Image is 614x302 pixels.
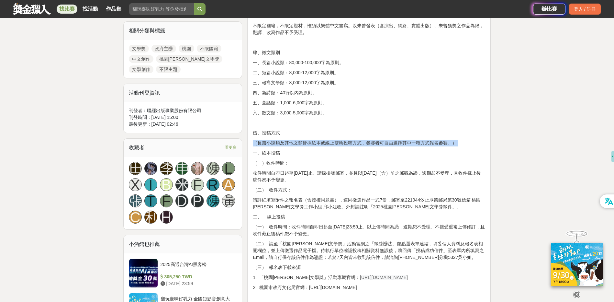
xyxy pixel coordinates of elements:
div: 登入 / 註冊 [569,4,601,15]
p: （三） 報名表下載來源 [253,264,485,271]
div: 刊登者： 聯經出版事業股份有限公司 [129,107,237,114]
a: 不限主題 [156,65,181,73]
a: 米 [175,178,188,191]
p: （長篇小說類及其他文類皆採紙本或線上雙軌投稿方式，參賽者可自由選擇其中一種方式報名參賽。） [253,140,485,146]
p: 請詳細填寫附件之報名表（含授權同意書），連同徵選作品一式7份，郵寄至221944汐止厚德郵局第30號信箱 桃園[PERSON_NAME]文學獎工作小組 邱小姐收。外封請註明「2025桃園[PER... [253,197,485,210]
a: 中文創作 [129,55,153,63]
p: （一） 收件時間：收件時間自即日起至[DATE]23:59止。以上傳時間為憑，逾期恕不受理。不接受重複上傳修訂，且收件截止後稿件恕不予變更。 [253,224,485,237]
a: 找活動 [80,5,101,14]
a: D [175,194,188,207]
a: 李 [160,162,173,175]
a: B [160,178,173,191]
p: 不限定國籍，不限定題材，惟須以繁體中文書寫。以未曾發表（含演出、網路、實體出版）、未曾獲獎之作品為限，翻譯、改寫作品不予受理。 [253,22,485,36]
a: H [160,211,173,224]
p: 二、短篇小說類：8,000-12,000字為原則。 [253,69,485,76]
p: （二） 收件方式： [253,187,485,193]
a: X [129,178,142,191]
img: ff197300-f8ee-455f-a0ae-06a3645bc375.jpg [551,243,603,286]
div: 2025高通台灣AI黑客松 [161,261,234,273]
a: 申 [175,162,188,175]
p: 收件時間自即日起至[DATE]止。請採掛號郵寄，並且以[DATE]（含）前之郵戳為憑，逾期恕不受理，且收件截止後稿件恕不予變更。 [253,170,485,183]
p: 一、長篇小說類：80,000-100,000字為原則。 [253,59,485,66]
p: 三、報導文學類：8,000-12,000字為原則。 [253,79,485,86]
div: 最後更新： [DATE] 02:46 [129,121,237,128]
a: Avatar [144,162,157,175]
a: F [160,194,173,207]
p: 1. 「桃園[PERSON_NAME]文學奬」活動專屬官網： [253,274,485,281]
a: 不限國籍 [197,45,221,52]
p: （一）收件時間： [253,160,485,167]
a: 桃園[PERSON_NAME]文學獎 [156,55,222,63]
a: P [191,194,204,207]
a: 陳 [207,194,219,207]
a: T [144,194,157,207]
a: Avatar [191,162,204,175]
p: 肆、徵文類別 [253,49,485,56]
span: [URL][DOMAIN_NAME] [360,275,408,280]
p: 伍、投稿方式 [253,130,485,136]
img: Avatar [145,162,157,175]
div: 小酒館也推薦 [124,235,242,253]
div: 相關分類與標籤 [124,22,242,40]
a: L [222,162,235,175]
p: 2. 桃園市政府文化局官網：[URL][DOMAIN_NAME] [253,284,485,291]
p: 六、散文類：3,000-5,000字為原則。 [253,110,485,116]
a: 利 [144,211,157,224]
a: R [207,178,219,191]
div: 305,250 TWD [161,273,234,280]
a: 政府主辦 [151,45,176,52]
a: 文學獎 [129,45,149,52]
input: 翻玩臺味好乳力 等你發揮創意！ [129,3,194,15]
p: （二） 請至「桃園[PERSON_NAME]文學奬」活動官網之「徵獎辦法」處點選表單連結，填妥個人資料及報名表相關欄位，並上傳徵選作品電子檔。待執行單位確認投稿相關資料無誤後，將回傳「投稿成功信... [253,240,485,261]
p: 一、紙本投稿 [253,150,485,157]
p: 二、 線上投稿 [253,214,485,220]
span: 收藏者 [129,145,144,150]
a: 陳 [207,162,219,175]
img: Avatar [191,162,204,175]
p: 五、童話類：1,000-6,000字為原則。 [253,99,485,106]
p: 四、新詩類：40行以內為原則。 [253,89,485,96]
span: 看更多 [225,144,237,151]
div: 活動刊登資訊 [124,84,242,102]
a: 田 [129,162,142,175]
a: F [191,178,204,191]
a: C [129,211,142,224]
a: 作品集 [103,5,124,14]
div: [DATE] 23:59 [161,280,234,287]
a: 桃園 [179,45,194,52]
a: A [222,178,235,191]
a: 文學創作 [129,65,153,73]
a: 2025高通台灣AI黑客松 305,250 TWD [DATE] 23:59 [129,259,237,288]
a: 張 [129,194,142,207]
a: 找比賽 [57,5,77,14]
div: 刊登時間： [DATE] 15:00 [129,114,237,121]
a: 辦比賽 [533,4,565,15]
a: I [144,178,157,191]
a: 黃 [222,194,235,207]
